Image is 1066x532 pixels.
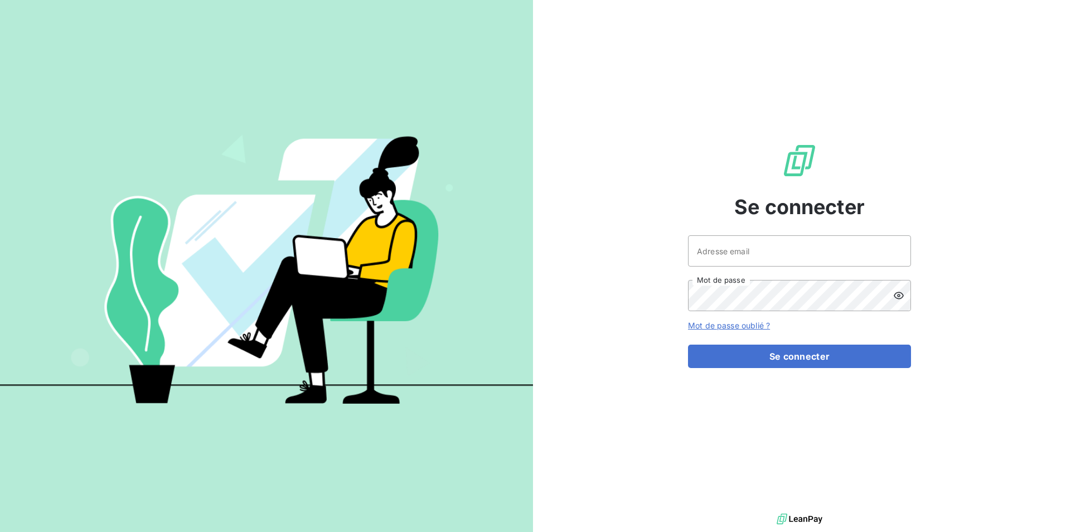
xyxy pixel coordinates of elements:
[734,192,865,222] span: Se connecter
[777,511,822,528] img: logo
[688,235,911,267] input: placeholder
[688,321,770,330] a: Mot de passe oublié ?
[782,143,817,178] img: Logo LeanPay
[688,345,911,368] button: Se connecter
